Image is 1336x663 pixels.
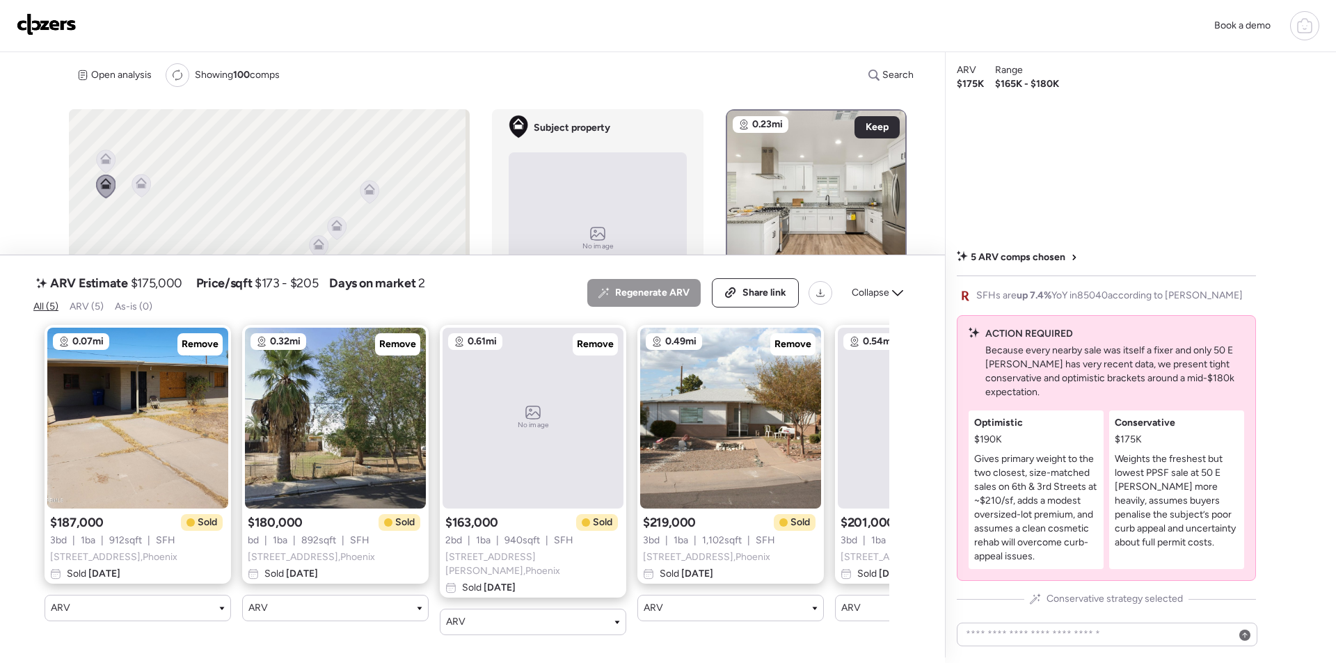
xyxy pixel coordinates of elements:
[33,301,58,312] span: All (5)
[871,534,886,548] span: 1 ba
[1047,592,1183,606] span: Conservative strategy selected
[1115,433,1142,447] span: $175K
[379,337,416,351] span: Remove
[115,301,152,312] span: As-is (0)
[293,534,296,548] span: |
[72,534,75,548] span: |
[518,420,548,431] span: No image
[248,601,268,615] span: ARV
[747,534,750,548] span: |
[674,534,688,548] span: 1 ba
[264,567,318,581] span: Sold
[665,534,668,548] span: |
[976,289,1243,303] span: SFHs are YoY in 85040 according to [PERSON_NAME]
[476,534,491,548] span: 1 ba
[985,327,1073,341] span: ACTION REQUIRED
[101,534,104,548] span: |
[81,534,95,548] span: 1 ba
[255,275,318,291] span: $173 - $205
[577,337,614,351] span: Remove
[462,581,516,595] span: Sold
[702,534,742,548] span: 1,102 sqft
[841,534,857,548] span: 3 bd
[877,568,911,580] span: [DATE]
[131,275,182,291] span: $175,000
[91,68,152,82] span: Open analysis
[446,615,466,629] span: ARV
[50,514,104,531] span: $187,000
[395,516,415,529] span: Sold
[866,120,889,134] span: Keep
[971,250,1065,264] span: 5 ARV comps chosen
[109,534,142,548] span: 912 sqft
[974,452,1098,564] p: Gives primary weight to the two closest, size-matched sales on 6th & 3rd Streets at ~$210/sf, add...
[1115,416,1175,430] span: Conservative
[665,335,697,349] span: 0.49mi
[445,514,498,531] span: $163,000
[1115,452,1239,550] p: Weights the freshest but lowest PPSF sale at 50 E [PERSON_NAME] more heavily, assumes buyers pena...
[554,534,573,548] span: SFH
[248,550,375,564] span: [STREET_ADDRESS] , Phoenix
[694,534,697,548] span: |
[50,550,177,564] span: [STREET_ADDRESS] , Phoenix
[534,121,610,135] span: Subject property
[148,534,150,548] span: |
[482,582,516,593] span: [DATE]
[974,416,1023,430] span: Optimistic
[957,77,984,91] span: $175K
[985,344,1244,399] p: Because every nearby sale was itself a fixer and only 50 E [PERSON_NAME] has very recent data, we...
[270,335,301,349] span: 0.32mi
[496,534,499,548] span: |
[70,301,104,312] span: ARV (5)
[1214,19,1271,31] span: Book a demo
[643,550,770,564] span: [STREET_ADDRESS] , Phoenix
[974,433,1002,447] span: $190K
[284,568,318,580] span: [DATE]
[504,534,540,548] span: 940 sqft
[615,286,690,300] span: Regenerate ARV
[774,337,811,351] span: Remove
[1017,289,1051,301] span: up 7.4%
[957,63,976,77] span: ARV
[445,550,621,578] span: [STREET_ADDRESS][PERSON_NAME] , Phoenix
[196,275,252,291] span: Price/sqft
[248,514,303,531] span: $180,000
[86,568,120,580] span: [DATE]
[156,534,175,548] span: SFH
[643,534,660,548] span: 3 bd
[50,275,128,291] span: ARV Estimate
[468,335,497,349] span: 0.61mi
[995,63,1023,77] span: Range
[72,335,104,349] span: 0.07mi
[182,337,218,351] span: Remove
[342,534,344,548] span: |
[418,275,425,291] span: 2
[233,69,250,81] span: 100
[17,13,77,35] img: Logo
[195,68,280,82] span: Showing comps
[329,275,415,291] span: Days on market
[841,550,968,564] span: [STREET_ADDRESS] , Phoenix
[51,601,70,615] span: ARV
[644,601,663,615] span: ARV
[857,567,911,581] span: Sold
[50,534,67,548] span: 3 bd
[756,534,775,548] span: SFH
[582,241,613,252] span: No image
[679,568,713,580] span: [DATE]
[841,601,861,615] span: ARV
[468,534,470,548] span: |
[742,286,786,300] span: Share link
[301,534,336,548] span: 892 sqft
[546,534,548,548] span: |
[882,68,914,82] span: Search
[863,534,866,548] span: |
[264,534,267,548] span: |
[660,567,713,581] span: Sold
[198,516,217,529] span: Sold
[67,567,120,581] span: Sold
[852,286,889,300] span: Collapse
[752,118,783,131] span: 0.23mi
[643,514,696,531] span: $219,000
[841,514,895,531] span: $201,000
